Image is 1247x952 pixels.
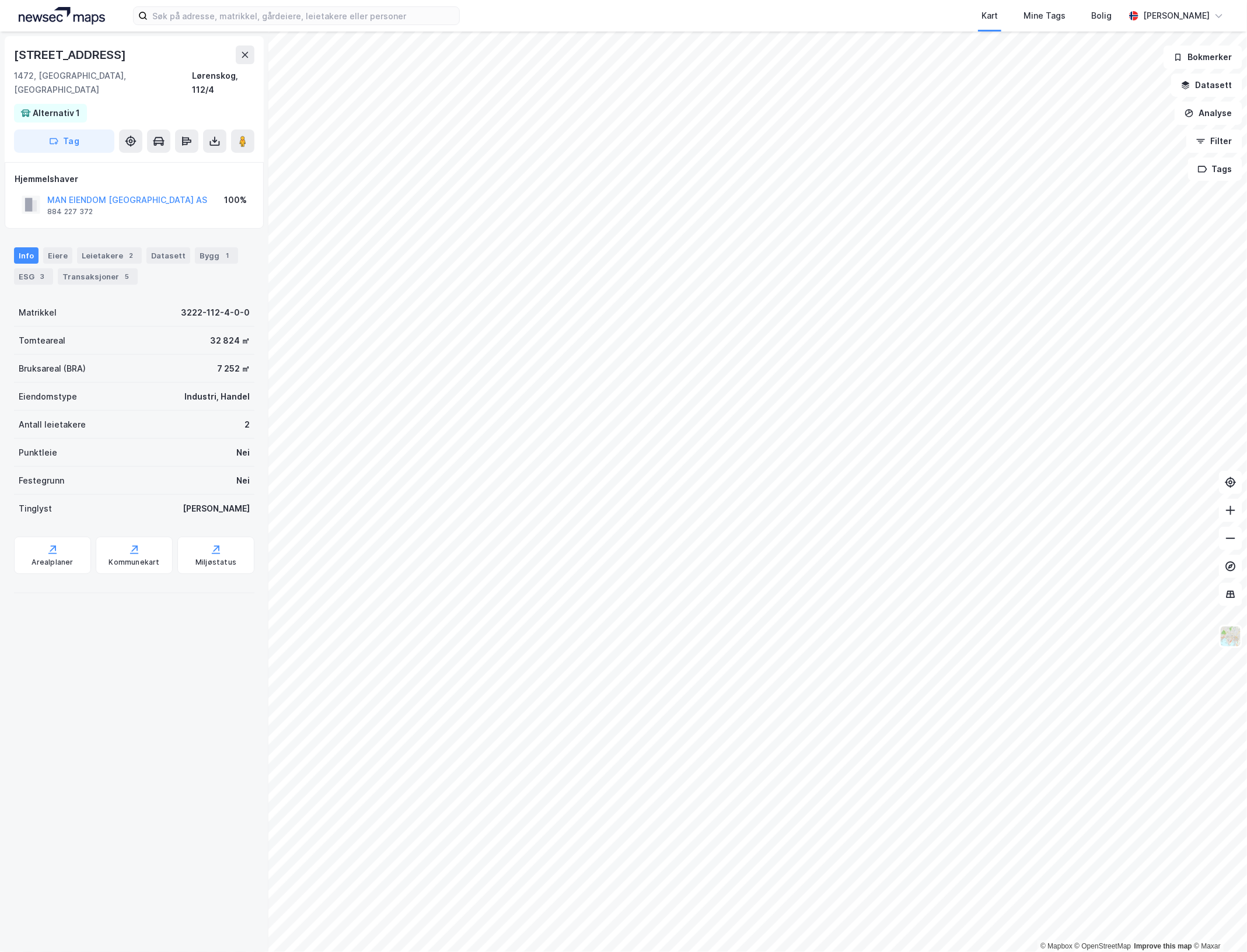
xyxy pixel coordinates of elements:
div: Datasett [146,247,190,264]
div: Bolig [1091,9,1112,23]
div: ESG [14,268,53,285]
button: Datasett [1171,73,1242,97]
a: Mapbox [1040,942,1073,950]
input: Søk på adresse, matrikkel, gårdeiere, leietakere eller personer [148,7,459,24]
button: Filter [1186,129,1242,153]
div: Leietakere [77,247,142,264]
div: Kart [981,9,998,23]
div: Bruksareal (BRA) [19,362,86,376]
img: Z [1220,625,1242,647]
a: Improve this map [1134,942,1192,950]
div: Info [14,247,39,264]
button: Tag [14,129,114,153]
div: Mine Tags [1024,9,1066,23]
div: 7 252 ㎡ [217,362,250,376]
div: 2 [125,250,137,261]
a: OpenStreetMap [1075,942,1131,950]
div: Festegrunn [19,474,64,488]
div: [STREET_ADDRESS] [14,45,128,64]
button: Bokmerker [1164,45,1242,69]
div: Tinglyst [19,502,52,516]
div: 1 [222,250,233,261]
div: Eiendomstype [19,390,77,404]
div: Matrikkel [19,306,57,320]
div: Miljøstatus [195,558,236,567]
button: Tags [1188,157,1242,181]
div: Alternativ 1 [33,106,80,120]
div: 5 [121,271,133,282]
div: Nei [236,446,250,460]
div: Punktleie [19,446,57,460]
div: Transaksjoner [58,268,138,285]
div: 100% [224,193,247,207]
iframe: Chat Widget [1189,896,1247,952]
div: Antall leietakere [19,418,86,432]
div: Bygg [195,247,238,264]
div: 2 [244,418,250,432]
div: 1472, [GEOGRAPHIC_DATA], [GEOGRAPHIC_DATA] [14,69,192,97]
img: logo.a4113a55bc3d86da70a041830d287a7e.svg [19,7,105,24]
div: 3222-112-4-0-0 [181,306,250,320]
div: Kontrollprogram for chat [1189,896,1247,952]
button: Analyse [1175,101,1242,125]
div: 884 227 372 [47,207,93,216]
div: Lørenskog, 112/4 [192,69,254,97]
div: Eiere [43,247,72,264]
div: 3 [37,271,48,282]
div: Nei [236,474,250,488]
div: [PERSON_NAME] [1143,9,1210,23]
div: [PERSON_NAME] [183,502,250,516]
div: Tomteareal [19,334,65,348]
div: Hjemmelshaver [15,172,254,186]
div: 32 824 ㎡ [210,334,250,348]
div: Industri, Handel [184,390,250,404]
div: Arealplaner [32,558,73,567]
div: Kommunekart [109,558,159,567]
